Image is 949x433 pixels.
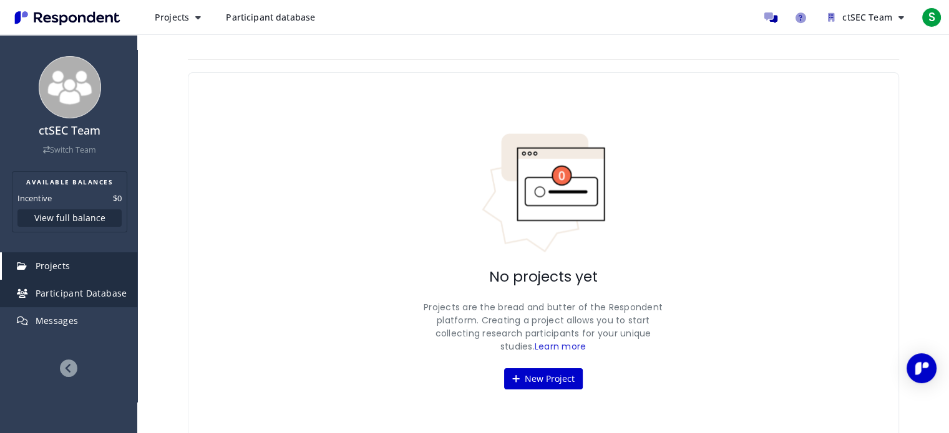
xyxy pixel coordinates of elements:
a: Learn more [535,340,586,353]
div: Open Intercom Messenger [907,353,937,383]
a: Help and support [788,5,813,30]
button: Projects [145,6,211,29]
span: S [922,7,942,27]
h2: No projects yet [489,269,598,286]
h2: AVAILABLE BALANCES [17,177,122,187]
h4: ctSEC Team [8,125,131,137]
img: No projects indicator [481,133,606,254]
span: ctSEC Team [842,11,892,23]
img: Respondent [10,7,125,28]
span: Projects [36,260,71,272]
button: View full balance [17,209,122,227]
img: team_avatar_256.png [39,56,101,118]
section: Balance summary [12,171,127,232]
p: Projects are the bread and butter of the Respondent platform. Creating a project allows you to st... [419,301,668,353]
button: New Project [504,368,583,389]
dt: Incentive [17,192,52,204]
a: Participant database [216,6,325,29]
button: S [919,6,944,29]
a: Message participants [758,5,783,30]
span: Messages [36,315,79,326]
button: ctSEC Team [818,6,914,29]
span: Participant Database [36,287,127,299]
dd: $0 [113,192,122,204]
a: Switch Team [43,145,96,155]
span: Participant database [226,11,315,23]
span: Projects [155,11,189,23]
